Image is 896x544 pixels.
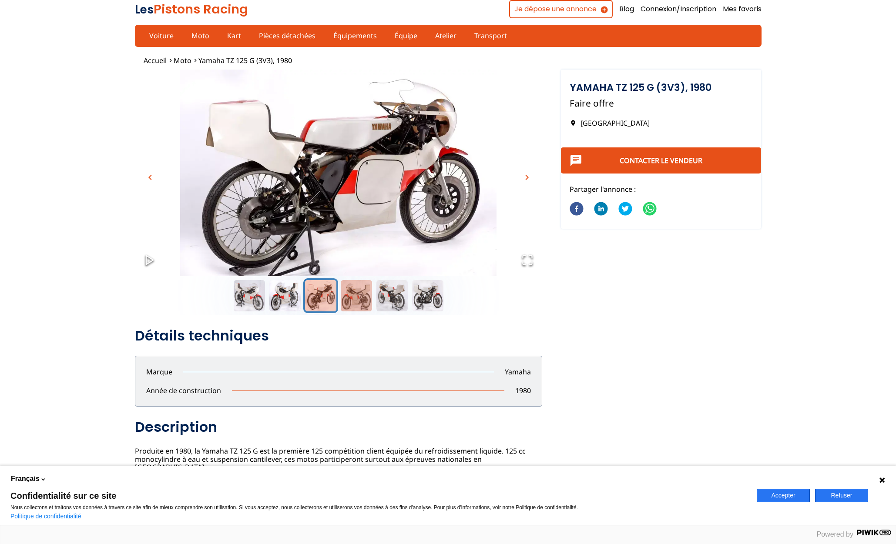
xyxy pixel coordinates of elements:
[135,278,542,313] div: Thumbnail Navigation
[174,56,191,65] a: Moto
[494,367,542,377] p: Yamaha
[144,56,167,65] a: Accueil
[389,28,423,43] a: Équipe
[723,4,762,14] a: Mes favoris
[618,196,632,222] button: twitter
[504,386,542,395] p: 1980
[135,70,542,296] img: image
[10,513,81,520] a: Politique de confidentialité
[198,56,292,65] a: Yamaha TZ 125 G (3V3), 1980
[410,278,445,313] button: Go to Slide 6
[430,28,462,43] a: Atelier
[570,118,753,128] p: [GEOGRAPHIC_DATA]
[144,171,157,184] button: chevron_left
[232,278,267,313] button: Go to Slide 1
[10,491,746,500] span: Confidentialité sur ce site
[619,4,634,14] a: Blog
[339,278,374,313] button: Go to Slide 4
[135,367,183,377] p: Marque
[817,531,854,538] span: Powered by
[520,171,534,184] button: chevron_right
[253,28,321,43] a: Pièces détachées
[570,97,753,110] p: Faire offre
[469,28,513,43] a: Transport
[620,156,702,165] a: Contacter le vendeur
[570,83,753,92] h1: Yamaha TZ 125 G (3V3), 1980
[522,172,532,183] span: chevron_right
[594,196,608,222] button: linkedin
[10,504,746,511] p: Nous collectons et traitons vos données à travers ce site afin de mieux comprendre son utilisatio...
[641,4,716,14] a: Connexion/Inscription
[135,0,248,18] a: LesPistons Racing
[570,196,584,222] button: facebook
[135,418,542,436] h2: Description
[328,28,383,43] a: Équipements
[135,70,542,276] div: Go to Slide 3
[570,184,753,194] p: Partager l'annonce :
[757,489,810,502] button: Accepter
[135,327,542,344] h2: Détails techniques
[135,245,164,276] button: Play or Pause Slideshow
[135,386,232,395] p: Année de construction
[145,172,155,183] span: chevron_left
[643,196,657,222] button: whatsapp
[561,147,762,174] button: Contacter le vendeur
[375,278,409,313] button: Go to Slide 5
[11,474,40,484] span: Français
[815,489,868,502] button: Refuser
[268,278,302,313] button: Go to Slide 2
[135,2,154,17] span: Les
[303,278,338,313] button: Go to Slide 3
[513,245,542,276] button: Open Fullscreen
[186,28,215,43] a: Moto
[221,28,247,43] a: Kart
[144,28,179,43] a: Voiture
